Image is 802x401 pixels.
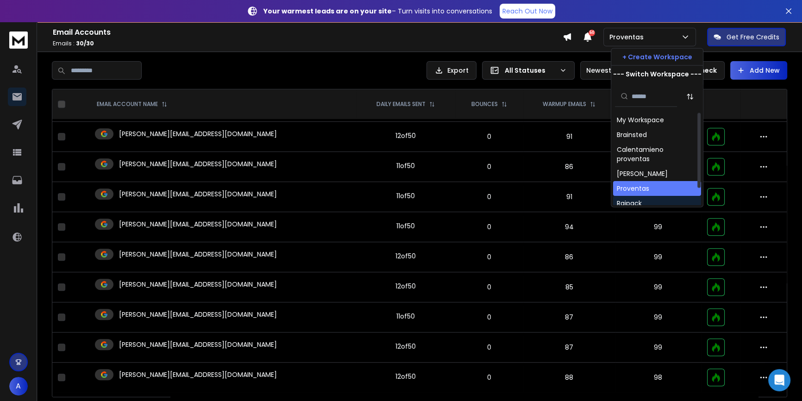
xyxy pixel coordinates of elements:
[119,310,277,319] p: [PERSON_NAME][EMAIL_ADDRESS][DOMAIN_NAME]
[617,130,647,139] div: Brainsted
[500,4,555,19] a: Reach Out Now
[119,340,277,349] p: [PERSON_NAME][EMAIL_ADDRESS][DOMAIN_NAME]
[119,159,277,169] p: [PERSON_NAME][EMAIL_ADDRESS][DOMAIN_NAME]
[119,189,277,199] p: [PERSON_NAME][EMAIL_ADDRESS][DOMAIN_NAME]
[523,272,615,302] td: 85
[461,132,518,141] p: 0
[727,32,779,42] p: Get Free Credits
[580,61,640,80] button: Newest
[396,161,415,170] div: 11 of 50
[395,372,416,381] div: 12 of 50
[396,221,415,231] div: 11 of 50
[617,184,649,193] div: Proventas
[461,192,518,201] p: 0
[9,377,28,395] button: A
[615,272,702,302] td: 99
[119,219,277,229] p: [PERSON_NAME][EMAIL_ADDRESS][DOMAIN_NAME]
[426,61,476,80] button: Export
[589,30,595,36] span: 50
[617,145,697,163] div: Calentamieno proventas
[119,129,277,138] p: [PERSON_NAME][EMAIL_ADDRESS][DOMAIN_NAME]
[461,343,518,352] p: 0
[461,313,518,322] p: 0
[395,282,416,291] div: 12 of 50
[609,32,647,42] p: Proventas
[119,250,277,259] p: [PERSON_NAME][EMAIL_ADDRESS][DOMAIN_NAME]
[543,100,586,108] p: WARMUP EMAILS
[615,363,702,393] td: 98
[523,212,615,242] td: 94
[681,87,699,106] button: Sort by Sort A-Z
[461,162,518,171] p: 0
[263,6,492,16] p: – Turn visits into conversations
[768,369,790,391] div: Open Intercom Messenger
[471,100,498,108] p: BOUNCES
[395,251,416,261] div: 12 of 50
[615,332,702,363] td: 99
[395,131,416,140] div: 12 of 50
[615,242,702,272] td: 99
[615,302,702,332] td: 99
[523,152,615,182] td: 86
[263,6,392,16] strong: Your warmest leads are on your site
[730,61,787,80] button: Add New
[611,49,703,65] button: + Create Workspace
[461,252,518,262] p: 0
[505,66,556,75] p: All Statuses
[461,222,518,232] p: 0
[53,40,563,47] p: Emails :
[523,302,615,332] td: 87
[76,39,94,47] span: 30 / 30
[617,115,664,125] div: My Workspace
[395,342,416,351] div: 12 of 50
[523,122,615,152] td: 91
[53,27,563,38] h1: Email Accounts
[707,28,786,46] button: Get Free Credits
[396,312,415,321] div: 11 of 50
[9,31,28,49] img: logo
[376,100,426,108] p: DAILY EMAILS SENT
[396,191,415,200] div: 11 of 50
[502,6,552,16] p: Reach Out Now
[613,69,702,79] p: --- Switch Workspace ---
[119,280,277,289] p: [PERSON_NAME][EMAIL_ADDRESS][DOMAIN_NAME]
[523,182,615,212] td: 91
[119,370,277,379] p: [PERSON_NAME][EMAIL_ADDRESS][DOMAIN_NAME]
[617,199,642,208] div: Rajpack
[523,242,615,272] td: 86
[622,52,692,62] p: + Create Workspace
[617,169,668,178] div: [PERSON_NAME]
[97,100,167,108] div: EMAIL ACCOUNT NAME
[523,332,615,363] td: 87
[523,363,615,393] td: 88
[461,373,518,382] p: 0
[615,212,702,242] td: 99
[461,282,518,292] p: 0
